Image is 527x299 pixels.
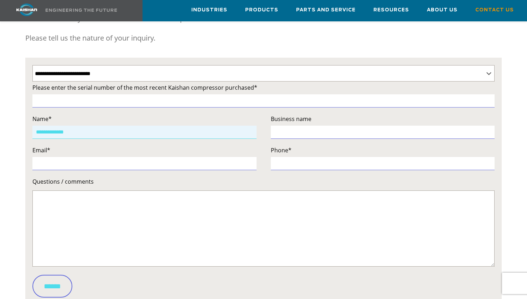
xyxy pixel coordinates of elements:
[475,6,514,14] span: Contact Us
[296,6,356,14] span: Parts and Service
[373,6,409,14] span: Resources
[427,6,458,14] span: About Us
[46,9,117,12] img: Engineering the future
[271,114,495,124] label: Business name
[32,145,256,155] label: Email*
[25,31,502,45] p: Please tell us the nature of your inquiry.
[245,0,278,20] a: Products
[427,0,458,20] a: About Us
[32,114,256,124] label: Name*
[245,6,278,14] span: Products
[475,0,514,20] a: Contact Us
[191,0,227,20] a: Industries
[191,6,227,14] span: Industries
[373,0,409,20] a: Resources
[296,0,356,20] a: Parts and Service
[32,83,495,93] label: Please enter the serial number of the most recent Kaishan compressor purchased*
[271,145,495,155] label: Phone*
